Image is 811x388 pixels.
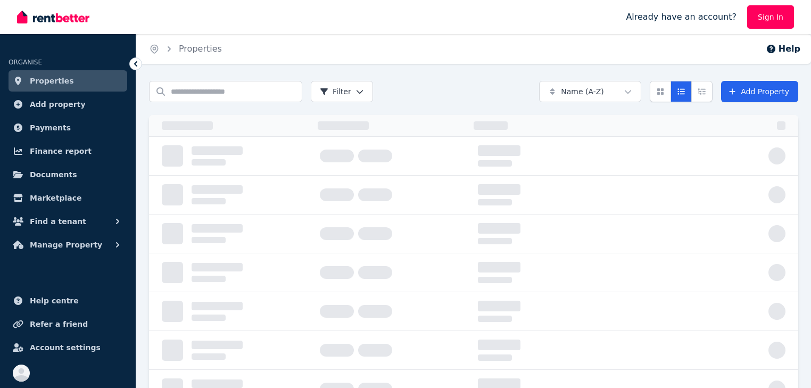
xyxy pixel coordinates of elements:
a: Sign In [747,5,794,29]
span: Payments [30,121,71,134]
span: Finance report [30,145,92,158]
img: RentBetter [17,9,89,25]
button: Card view [650,81,671,102]
nav: Breadcrumb [136,34,235,64]
span: Filter [320,86,351,97]
a: Properties [9,70,127,92]
a: Properties [179,44,222,54]
span: Marketplace [30,192,81,204]
a: Documents [9,164,127,185]
a: Add Property [721,81,798,102]
a: Refer a friend [9,313,127,335]
button: Expanded list view [691,81,713,102]
button: Manage Property [9,234,127,255]
a: Account settings [9,337,127,358]
a: Help centre [9,290,127,311]
a: Marketplace [9,187,127,209]
button: Help [766,43,800,55]
span: Find a tenant [30,215,86,228]
span: Properties [30,75,74,87]
span: ORGANISE [9,59,42,66]
span: Refer a friend [30,318,88,331]
span: Manage Property [30,238,102,251]
a: Add property [9,94,127,115]
a: Finance report [9,141,127,162]
button: Name (A-Z) [539,81,641,102]
span: Account settings [30,341,101,354]
button: Compact list view [671,81,692,102]
span: Already have an account? [626,11,736,23]
button: Filter [311,81,373,102]
span: Add property [30,98,86,111]
button: Find a tenant [9,211,127,232]
span: Documents [30,168,77,181]
div: View options [650,81,713,102]
span: Name (A-Z) [561,86,604,97]
a: Payments [9,117,127,138]
span: Help centre [30,294,79,307]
